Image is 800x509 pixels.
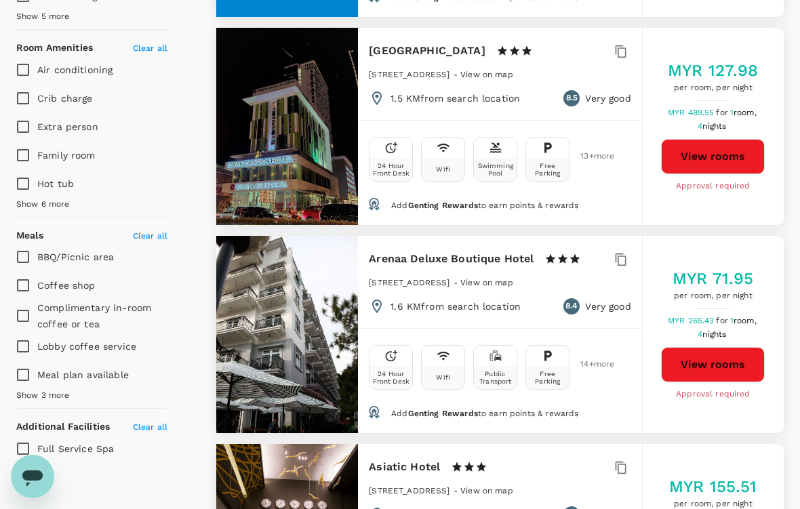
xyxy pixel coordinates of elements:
[369,457,440,476] h6: Asiatic Hotel
[565,300,578,313] span: 8.4
[460,486,513,495] span: View on map
[477,370,514,385] div: Public Transport
[529,370,566,385] div: Free Parking
[673,289,753,303] span: per room, per night
[585,300,631,313] p: Very good
[369,278,449,287] span: [STREET_ADDRESS]
[37,64,113,75] span: Air conditioning
[734,108,757,117] span: room,
[702,329,726,339] span: nights
[668,316,717,325] span: MYR 265.43
[454,486,460,495] span: -
[133,43,167,53] span: Clear all
[669,476,757,497] h5: MYR 155.51
[16,389,70,403] span: Show 3 more
[133,231,167,241] span: Clear all
[454,278,460,287] span: -
[37,178,74,189] span: Hot tub
[369,70,449,79] span: [STREET_ADDRESS]
[37,369,129,380] span: Meal plan available
[698,329,728,339] span: 4
[16,198,70,211] span: Show 6 more
[668,108,717,117] span: MYR 489.55
[369,249,534,268] h6: Arenaa Deluxe Boutique Hotel
[668,81,759,95] span: per room, per night
[460,68,513,79] a: View on map
[37,341,136,352] span: Lobby coffee service
[580,360,601,369] span: 14 + more
[408,201,478,210] span: Genting Rewards
[668,60,759,81] h5: MYR 127.98
[16,420,110,434] h6: Additional Facilities
[585,91,631,105] p: Very good
[16,10,70,24] span: Show 5 more
[133,422,167,432] span: Clear all
[716,316,729,325] span: for
[37,121,98,132] span: Extra person
[477,162,514,177] div: Swimming Pool
[369,41,485,60] h6: [GEOGRAPHIC_DATA]
[661,347,765,382] button: View rooms
[37,251,114,262] span: BBQ/Picnic area
[460,70,513,79] span: View on map
[734,316,757,325] span: room,
[37,280,96,291] span: Coffee shop
[436,165,450,173] div: Wifi
[673,268,753,289] h5: MYR 71.95
[372,370,409,385] div: 24 Hour Front Desk
[16,228,43,243] h6: Meals
[369,486,449,495] span: [STREET_ADDRESS]
[661,139,765,174] button: View rooms
[37,150,96,161] span: Family room
[676,180,751,193] span: Approval required
[529,162,566,177] div: Free Parking
[16,41,93,56] h6: Room Amenities
[37,93,93,104] span: Crib charge
[408,409,478,418] span: Genting Rewards
[580,152,601,161] span: 13 + more
[702,121,726,131] span: nights
[566,91,578,105] span: 8.5
[391,91,520,105] p: 1.5 KM from search location
[454,70,460,79] span: -
[37,302,151,329] span: Complimentary in-room coffee or tea
[436,373,450,381] div: Wifi
[698,121,728,131] span: 4
[730,108,759,117] span: 1
[391,409,578,418] span: Add to earn points & rewards
[391,300,521,313] p: 1.6 KM from search location
[730,316,759,325] span: 1
[11,455,54,498] iframe: Button to launch messaging window
[460,485,513,495] a: View on map
[37,443,114,454] span: Full Service Spa
[372,162,409,177] div: 24 Hour Front Desk
[460,277,513,287] a: View on map
[716,108,729,117] span: for
[391,201,578,210] span: Add to earn points & rewards
[676,388,751,401] span: Approval required
[460,278,513,287] span: View on map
